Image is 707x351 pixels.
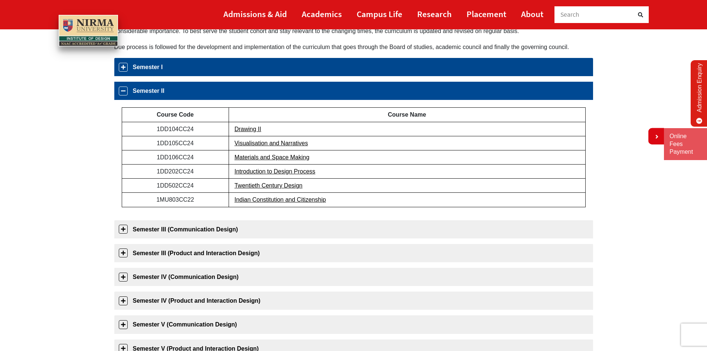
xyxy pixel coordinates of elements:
[114,292,593,310] a: Semester IV (Product and Interaction Design)
[59,15,118,47] img: main_logo
[235,168,315,175] a: Introduction to Design Process
[302,6,342,22] a: Academics
[417,6,452,22] a: Research
[467,6,506,22] a: Placement
[122,122,229,136] td: 1DD104CC24
[235,182,302,189] a: Twentieth Century Design
[122,136,229,150] td: 1DD105CC24
[235,140,308,146] a: Visualisation and Narratives
[122,165,229,179] td: 1DD202CC24
[122,108,229,122] td: Course Code
[122,193,229,207] td: 1MU803CC22
[114,42,593,52] p: Due process is followed for the development and implementation of the curriculum that goes throug...
[229,108,585,122] td: Course Name
[114,244,593,262] a: Semester III (Product and Interaction Design)
[235,126,261,132] a: Drawing II
[235,196,326,203] a: Indian Constitution and Citizenship
[114,268,593,286] a: Semester IV (Communication Design)
[670,133,701,156] a: Online Fees Payment
[122,150,229,164] td: 1DD106CC24
[122,179,229,193] td: 1DD502CC24
[521,6,543,22] a: About
[357,6,402,22] a: Campus Life
[114,58,593,76] a: Semester I
[223,6,287,22] a: Admissions & Aid
[560,10,580,19] span: Search
[114,220,593,238] a: Semester III (Communication Design)
[114,315,593,334] a: Semester V (Communication Design)
[235,154,310,160] a: Materials and Space Making
[114,82,593,100] a: Semester II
